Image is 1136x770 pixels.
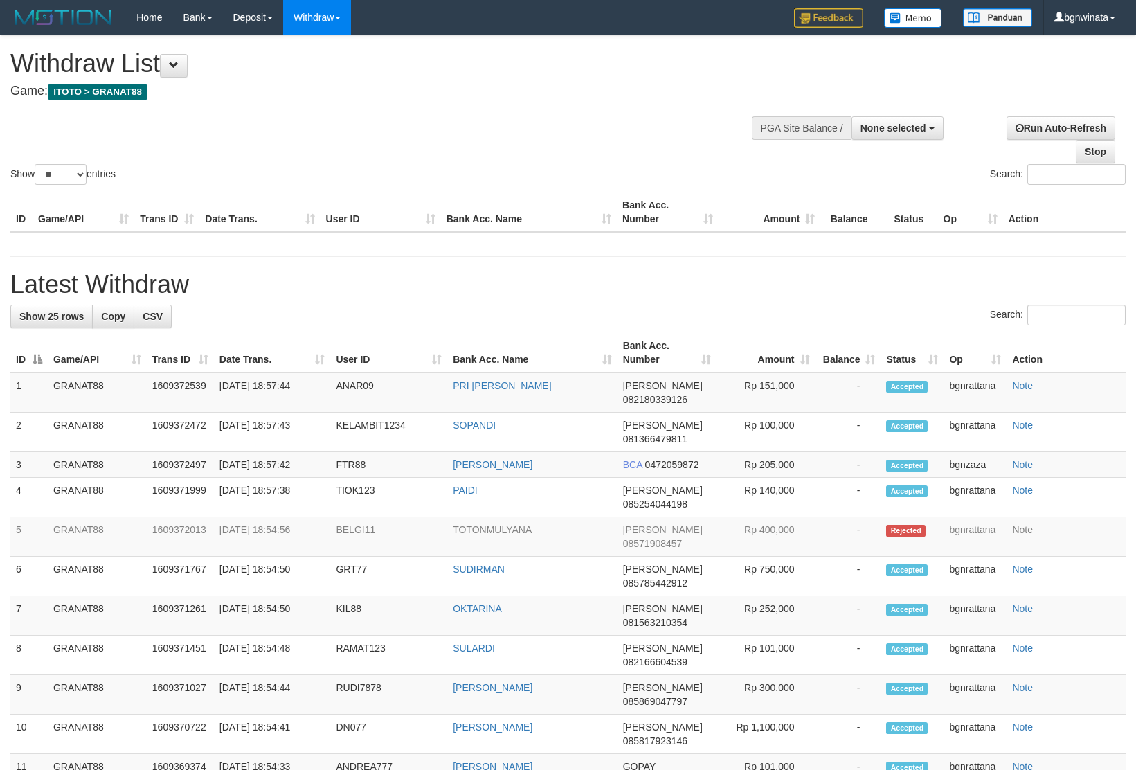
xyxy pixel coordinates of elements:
[944,517,1007,557] td: bgnrattana
[330,596,447,636] td: KIL88
[10,50,743,78] h1: Withdraw List
[1012,722,1033,733] a: Note
[101,311,125,322] span: Copy
[820,192,888,232] th: Balance
[48,84,147,100] span: ITOTO > GRANAT88
[453,603,502,614] a: OKTARINA
[10,192,33,232] th: ID
[623,380,703,391] span: [PERSON_NAME]
[1027,305,1126,325] input: Search:
[815,557,881,596] td: -
[214,715,331,754] td: [DATE] 18:54:41
[716,413,815,452] td: Rp 100,000
[623,603,703,614] span: [PERSON_NAME]
[147,557,214,596] td: 1609371767
[330,452,447,478] td: FTR88
[886,460,928,472] span: Accepted
[147,452,214,478] td: 1609372497
[48,413,147,452] td: GRANAT88
[860,123,926,134] span: None selected
[10,84,743,98] h4: Game:
[1012,420,1033,431] a: Note
[1012,682,1033,693] a: Note
[716,557,815,596] td: Rp 750,000
[944,675,1007,715] td: bgnrattana
[134,305,172,328] a: CSV
[716,452,815,478] td: Rp 205,000
[453,459,532,470] a: [PERSON_NAME]
[92,305,134,328] a: Copy
[147,517,214,557] td: 1609372013
[716,715,815,754] td: Rp 1,100,000
[1012,603,1033,614] a: Note
[441,192,617,232] th: Bank Acc. Name
[944,452,1007,478] td: bgnzaza
[944,715,1007,754] td: bgnrattana
[815,596,881,636] td: -
[886,643,928,655] span: Accepted
[884,8,942,28] img: Button%20Memo.svg
[719,192,820,232] th: Amount
[938,192,1003,232] th: Op
[10,478,48,517] td: 4
[1012,564,1033,575] a: Note
[330,413,447,452] td: KELAMBIT1234
[623,577,687,589] span: Copy 085785442912 to clipboard
[147,478,214,517] td: 1609371999
[48,373,147,413] td: GRANAT88
[214,596,331,636] td: [DATE] 18:54:50
[815,452,881,478] td: -
[645,459,699,470] span: Copy 0472059872 to clipboard
[453,380,551,391] a: PRI [PERSON_NAME]
[48,517,147,557] td: GRANAT88
[134,192,199,232] th: Trans ID
[10,413,48,452] td: 2
[815,413,881,452] td: -
[815,675,881,715] td: -
[815,373,881,413] td: -
[453,682,532,693] a: [PERSON_NAME]
[214,452,331,478] td: [DATE] 18:57:42
[886,722,928,734] span: Accepted
[623,656,687,668] span: Copy 082166604539 to clipboard
[1027,164,1126,185] input: Search:
[815,636,881,675] td: -
[10,271,1126,298] h1: Latest Withdraw
[716,596,815,636] td: Rp 252,000
[623,735,687,746] span: Copy 085817923146 to clipboard
[623,722,703,733] span: [PERSON_NAME]
[48,452,147,478] td: GRANAT88
[886,683,928,695] span: Accepted
[214,373,331,413] td: [DATE] 18:57:44
[330,557,447,596] td: GRT77
[886,381,928,393] span: Accepted
[1076,140,1115,163] a: Stop
[886,604,928,616] span: Accepted
[214,636,331,675] td: [DATE] 18:54:48
[886,485,928,497] span: Accepted
[330,715,447,754] td: DN077
[147,413,214,452] td: 1609372472
[214,675,331,715] td: [DATE] 18:54:44
[716,373,815,413] td: Rp 151,000
[447,333,617,373] th: Bank Acc. Name: activate to sort column ascending
[453,722,532,733] a: [PERSON_NAME]
[1007,116,1115,140] a: Run Auto-Refresh
[623,617,687,628] span: Copy 081563210354 to clipboard
[10,517,48,557] td: 5
[716,333,815,373] th: Amount: activate to sort column ascending
[881,333,944,373] th: Status: activate to sort column ascending
[623,459,642,470] span: BCA
[48,333,147,373] th: Game/API: activate to sort column ascending
[214,413,331,452] td: [DATE] 18:57:43
[48,636,147,675] td: GRANAT88
[623,420,703,431] span: [PERSON_NAME]
[815,715,881,754] td: -
[147,333,214,373] th: Trans ID: activate to sort column ascending
[623,682,703,693] span: [PERSON_NAME]
[10,636,48,675] td: 8
[716,675,815,715] td: Rp 300,000
[623,394,687,405] span: Copy 082180339126 to clipboard
[330,333,447,373] th: User ID: activate to sort column ascending
[815,333,881,373] th: Balance: activate to sort column ascending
